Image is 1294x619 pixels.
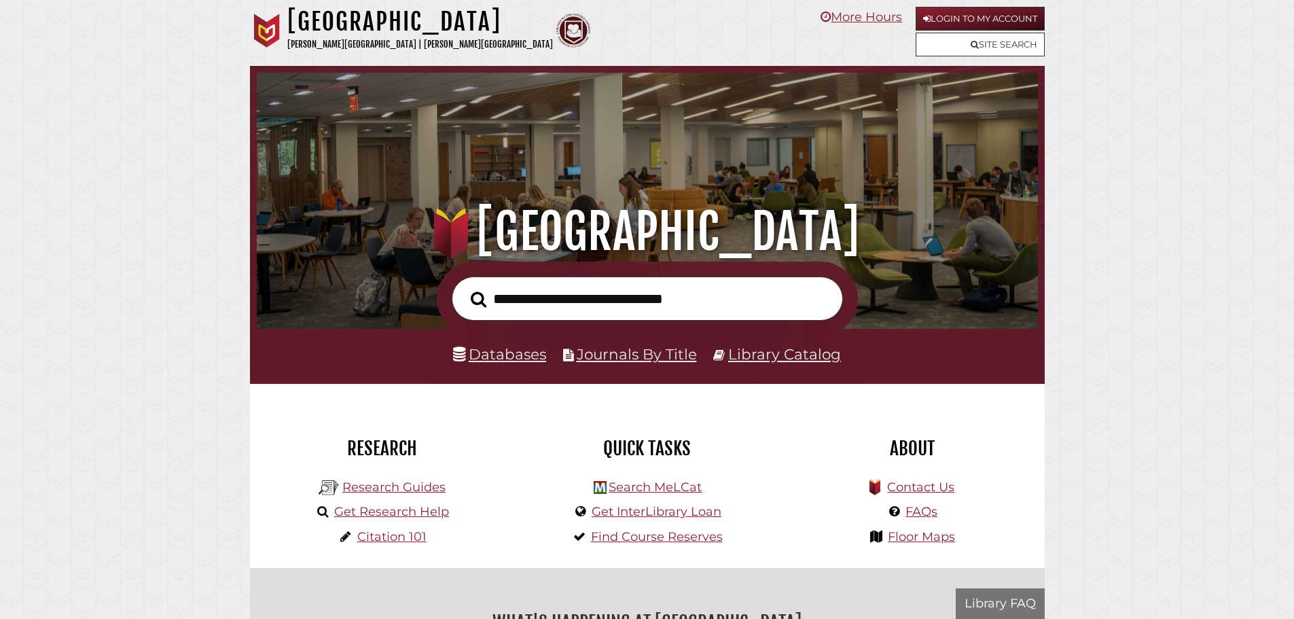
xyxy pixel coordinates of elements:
img: Calvin Theological Seminary [556,14,590,48]
a: Find Course Reserves [591,529,723,544]
a: Journals By Title [577,345,697,363]
img: Hekman Library Logo [319,478,339,498]
p: [PERSON_NAME][GEOGRAPHIC_DATA] | [PERSON_NAME][GEOGRAPHIC_DATA] [287,37,553,52]
h2: Research [260,437,505,460]
img: Hekman Library Logo [594,481,607,494]
a: Contact Us [887,480,954,495]
i: Search [471,291,486,308]
a: Get Research Help [334,504,449,519]
button: Search [464,287,493,312]
h2: Quick Tasks [525,437,770,460]
a: Databases [453,345,546,363]
img: Calvin University [250,14,284,48]
a: FAQs [905,504,937,519]
a: More Hours [821,10,902,24]
a: Get InterLibrary Loan [592,504,721,519]
a: Site Search [916,33,1045,56]
a: Library Catalog [728,345,841,363]
a: Citation 101 [357,529,427,544]
a: Floor Maps [888,529,955,544]
a: Research Guides [342,480,446,495]
h1: [GEOGRAPHIC_DATA] [276,202,1018,262]
a: Search MeLCat [609,480,702,495]
h1: [GEOGRAPHIC_DATA] [287,7,553,37]
a: Login to My Account [916,7,1045,31]
h2: About [790,437,1035,460]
